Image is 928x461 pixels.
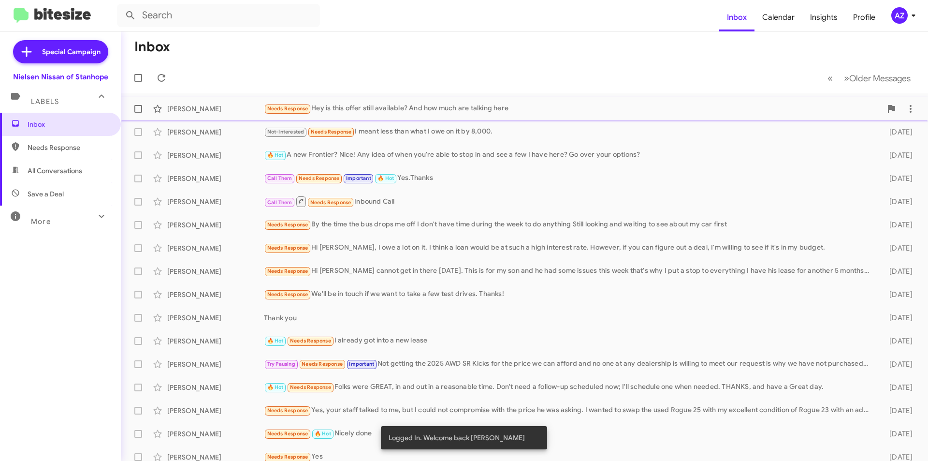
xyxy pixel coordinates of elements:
[167,290,264,299] div: [PERSON_NAME]
[844,72,849,84] span: »
[267,222,308,228] span: Needs Response
[267,245,308,251] span: Needs Response
[167,267,264,276] div: [PERSON_NAME]
[267,291,308,297] span: Needs Response
[167,243,264,253] div: [PERSON_NAME]
[874,243,920,253] div: [DATE]
[874,429,920,439] div: [DATE]
[802,3,845,31] a: Insights
[264,358,874,370] div: Not getting the 2025 AWD SR Kicks for the price we can afford and no one at any dealership is wil...
[167,406,264,416] div: [PERSON_NAME]
[267,431,308,437] span: Needs Response
[299,175,340,181] span: Needs Response
[315,431,331,437] span: 🔥 Hot
[264,382,874,393] div: Folks were GREAT, in and out in a reasonable time. Don't need a follow-up scheduled now; I'll sch...
[754,3,802,31] a: Calendar
[134,39,170,55] h1: Inbox
[167,336,264,346] div: [PERSON_NAME]
[874,127,920,137] div: [DATE]
[311,129,352,135] span: Needs Response
[377,175,394,181] span: 🔥 Hot
[264,313,874,323] div: Thank you
[267,175,292,181] span: Call Them
[264,219,874,230] div: By the time the bus drops me off I don't have time during the week to do anything Still looking a...
[302,361,343,367] span: Needs Response
[167,127,264,137] div: [PERSON_NAME]
[264,405,874,416] div: Yes, your staff talked to me, but I could not compromise with the price he was asking. I wanted t...
[874,406,920,416] div: [DATE]
[874,197,920,207] div: [DATE]
[389,433,525,443] span: Logged In. Welcome back [PERSON_NAME]
[264,242,874,253] div: Hi [PERSON_NAME], I owe a lot on it. I think a loan would be at such a high interest rate. Howeve...
[42,47,101,57] span: Special Campaign
[874,313,920,323] div: [DATE]
[822,68,839,88] button: Previous
[13,40,108,63] a: Special Campaign
[267,407,308,414] span: Needs Response
[28,143,110,152] span: Needs Response
[883,7,917,24] button: AZ
[891,7,908,24] div: AZ
[167,104,264,114] div: [PERSON_NAME]
[874,150,920,160] div: [DATE]
[28,166,82,176] span: All Conversations
[874,290,920,299] div: [DATE]
[28,189,64,199] span: Save a Deal
[267,338,284,344] span: 🔥 Hot
[167,150,264,160] div: [PERSON_NAME]
[167,174,264,183] div: [PERSON_NAME]
[267,129,304,135] span: Not-Interested
[874,220,920,230] div: [DATE]
[838,68,916,88] button: Next
[267,361,295,367] span: Try Pausing
[267,268,308,274] span: Needs Response
[264,149,874,161] div: A new Frontier? Nice! Any idea of when you're able to stop in and see a few I have here? Go over ...
[167,429,264,439] div: [PERSON_NAME]
[167,359,264,369] div: [PERSON_NAME]
[874,383,920,392] div: [DATE]
[845,3,883,31] a: Profile
[31,97,59,106] span: Labels
[290,384,331,390] span: Needs Response
[167,220,264,230] div: [PERSON_NAME]
[310,199,351,206] span: Needs Response
[267,105,308,112] span: Needs Response
[267,384,284,390] span: 🔥 Hot
[167,313,264,323] div: [PERSON_NAME]
[349,361,374,367] span: Important
[31,217,51,226] span: More
[264,266,874,277] div: Hi [PERSON_NAME] cannot get in there [DATE]. This is for my son and he had some issues this week ...
[264,195,874,208] div: Inbound Call
[719,3,754,31] a: Inbox
[167,197,264,207] div: [PERSON_NAME]
[874,267,920,276] div: [DATE]
[267,199,292,206] span: Call Them
[290,338,331,344] span: Needs Response
[822,68,916,88] nav: Page navigation example
[874,336,920,346] div: [DATE]
[264,173,874,184] div: Yes.Thanks
[264,126,874,137] div: I meant less than what I owe on it by 8,000.
[874,359,920,369] div: [DATE]
[28,119,110,129] span: Inbox
[13,72,108,82] div: Nielsen Nissan of Stanhope
[267,152,284,158] span: 🔥 Hot
[264,289,874,300] div: We'll be in touch if we want to take a few test drives. Thanks!
[849,73,911,84] span: Older Messages
[264,103,882,114] div: Hey is this offer still available? And how much are talking here
[874,174,920,183] div: [DATE]
[267,454,308,460] span: Needs Response
[264,428,874,439] div: Nicely done
[167,383,264,392] div: [PERSON_NAME]
[346,175,371,181] span: Important
[827,72,833,84] span: «
[264,335,874,346] div: I already got into a new lease
[117,4,320,27] input: Search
